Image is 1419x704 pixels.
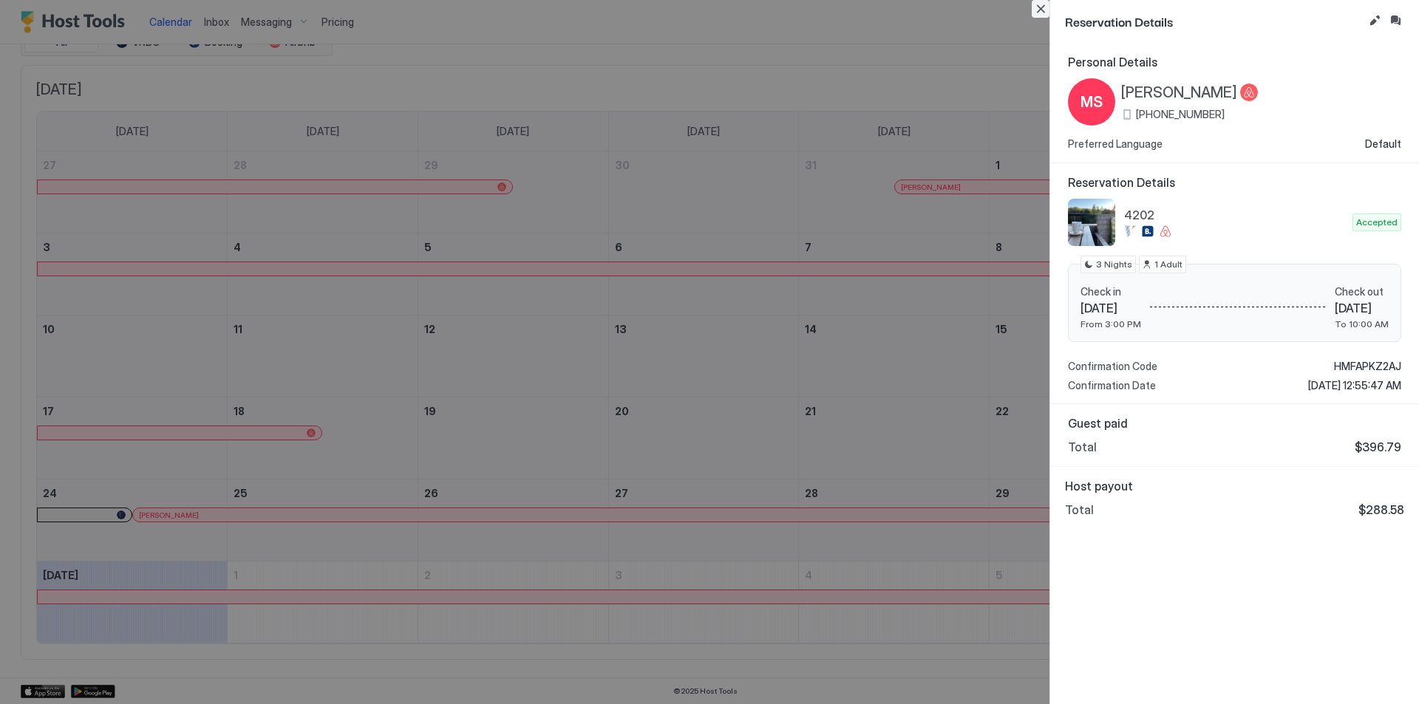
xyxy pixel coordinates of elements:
span: Reservation Details [1068,175,1401,190]
span: Host payout [1065,479,1404,493]
span: To 10:00 AM [1335,318,1389,329]
span: 3 Nights [1096,258,1132,271]
span: Confirmation Date [1068,379,1156,392]
span: Preferred Language [1068,137,1163,151]
span: Reservation Details [1065,12,1363,30]
span: MS [1081,91,1103,113]
span: [PERSON_NAME] [1121,83,1237,102]
span: [DATE] [1081,301,1141,315]
span: $288.58 [1358,502,1404,517]
span: [DATE] [1335,301,1389,315]
span: From 3:00 PM [1081,318,1141,329]
span: [DATE] 12:55:47 AM [1308,379,1401,392]
span: 4202 [1124,208,1347,222]
span: Accepted [1356,216,1398,229]
span: HMFAPKZ2AJ [1334,360,1401,373]
span: Check in [1081,285,1141,298]
button: Edit reservation [1366,12,1384,30]
span: 1 Adult [1154,258,1182,271]
span: Confirmation Code [1068,360,1157,373]
span: Guest paid [1068,416,1401,431]
span: Total [1068,440,1097,454]
div: listing image [1068,199,1115,246]
span: Total [1065,502,1094,517]
span: Personal Details [1068,55,1401,69]
span: Default [1365,137,1401,151]
span: $396.79 [1355,440,1401,454]
span: Check out [1335,285,1389,298]
button: Inbox [1386,12,1404,30]
span: [PHONE_NUMBER] [1136,108,1225,121]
